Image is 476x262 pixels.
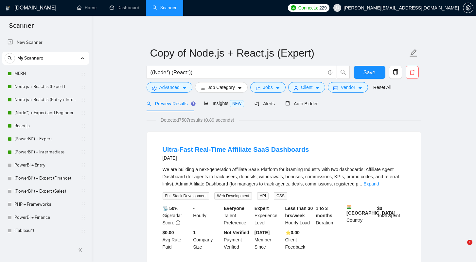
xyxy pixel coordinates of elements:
span: edit [409,49,418,57]
b: [DATE] [255,230,270,235]
span: robot [285,101,290,106]
span: search [337,69,349,75]
span: caret-down [238,86,242,91]
b: 📡 50% [163,206,179,211]
span: holder [80,84,86,89]
div: Hourly [192,205,222,226]
span: holder [80,202,86,207]
span: 229 [319,4,326,11]
div: Experience Level [253,205,284,226]
input: Search Freelance Jobs... [150,68,325,77]
a: Node.js + React.js (Expert) [14,80,77,93]
button: settingAdvancedcaret-down [147,82,192,93]
span: Jobs [263,84,273,91]
button: search [337,66,350,79]
b: Expert [255,206,269,211]
a: Ultra-Fast Real-Time Affiliate SaaS Dashboards [163,146,309,153]
span: user [335,6,340,10]
span: NEW [230,100,244,107]
a: setting [463,5,473,10]
span: holder [80,110,86,115]
span: holder [80,149,86,155]
b: 1 [193,230,196,235]
b: ⭐️ 0.00 [285,230,300,235]
a: Reset All [373,84,391,91]
span: Web Development [214,192,252,200]
button: barsJob Categorycaret-down [195,82,248,93]
a: (PowerBI*) + Expert [14,132,77,146]
span: search [147,101,151,106]
a: (PowerBI*) + Intermediate [14,146,77,159]
span: holder [80,189,86,194]
div: Client Feedback [284,229,315,251]
a: searchScanner [152,5,177,10]
div: Tooltip anchor [190,101,196,107]
span: Vendor [341,84,355,91]
span: caret-down [358,86,362,91]
span: Scanner [4,21,39,35]
a: PHP + Frameworks [14,198,77,211]
span: Detected 7507 results (0.89 seconds) [156,116,239,124]
a: (PowerBI*) + Expert (Finance) [14,172,77,185]
span: double-left [78,247,84,253]
button: search [5,53,15,63]
a: (Node*) + Expert and Beginner. [14,106,77,119]
button: userClientcaret-down [288,82,326,93]
a: New Scanner [8,36,84,49]
button: folderJobscaret-down [250,82,286,93]
span: idcard [333,86,338,91]
img: logo [6,3,10,13]
span: holder [80,228,86,233]
span: delete [406,69,418,75]
span: caret-down [275,86,280,91]
span: Client [301,84,313,91]
span: area-chart [204,101,209,106]
a: (PowerBI*) + Expert (Sales) [14,185,77,198]
span: Job Category [208,84,235,91]
img: upwork-logo.png [291,5,296,10]
button: delete [406,66,419,79]
span: Advanced [159,84,180,91]
a: MERN [14,67,77,80]
a: PowerBI + Entry [14,159,77,172]
a: React.js [14,119,77,132]
a: Node.js + React.js (Entry + Intermediate) [14,93,77,106]
div: We are building a next-generation Affiliate SaaS Platform for iGaming Industry with two dashboard... [163,166,405,187]
span: info-circle [176,220,180,225]
span: API [257,192,269,200]
img: 🇮🇳 [347,205,351,209]
button: setting [463,3,473,13]
span: copy [389,69,402,75]
b: $0.00 [163,230,174,235]
span: My Scanners [17,52,43,65]
div: Payment Verified [222,229,253,251]
div: Company Size [192,229,222,251]
b: Not Verified [224,230,249,235]
div: Member Since [253,229,284,251]
span: Connects: [298,4,318,11]
span: bars [201,86,205,91]
span: Full Stack Development [163,192,209,200]
span: user [294,86,298,91]
div: Hourly Load [284,205,315,226]
span: holder [80,215,86,220]
a: dashboardDashboard [110,5,139,10]
button: copy [389,66,402,79]
span: setting [152,86,157,91]
span: Insights [204,101,244,106]
a: Expand [363,181,379,186]
div: GigRadar Score [161,205,192,226]
span: holder [80,176,86,181]
a: Flutter - Mobile App dev + Template [14,237,77,250]
div: Country [345,205,376,226]
span: Preview Results [147,101,194,106]
span: caret-down [315,86,320,91]
div: [DATE] [163,154,309,162]
span: Alerts [255,101,275,106]
span: Auto Bidder [285,101,318,106]
span: holder [80,163,86,168]
span: ... [358,181,362,186]
span: setting [463,5,473,10]
span: caret-down [182,86,187,91]
a: homeHome [77,5,97,10]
